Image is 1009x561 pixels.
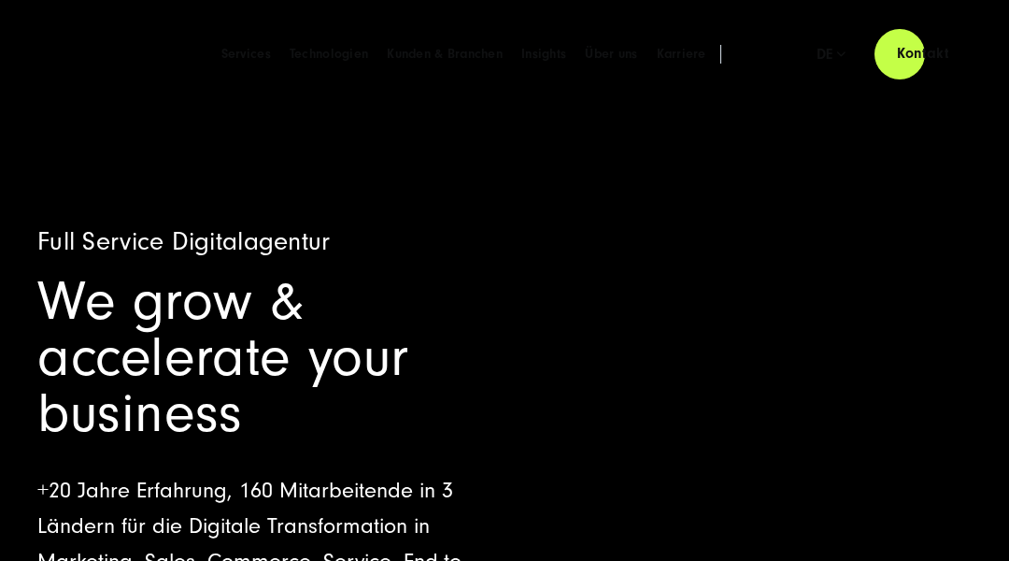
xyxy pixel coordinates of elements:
a: Über uns [585,45,637,64]
h1: We grow & accelerate your business [37,274,489,442]
a: Services [221,45,271,64]
a: Karriere [657,45,706,64]
a: Kontakt [874,27,972,80]
a: Kunden & Branchen [387,45,503,64]
img: SUNZINET Full Service Digital Agentur [37,37,178,70]
div: de [817,45,846,64]
a: Insights [521,45,566,64]
a: Technologien [290,45,368,64]
span: Full Service Digitalagentur [37,227,331,256]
